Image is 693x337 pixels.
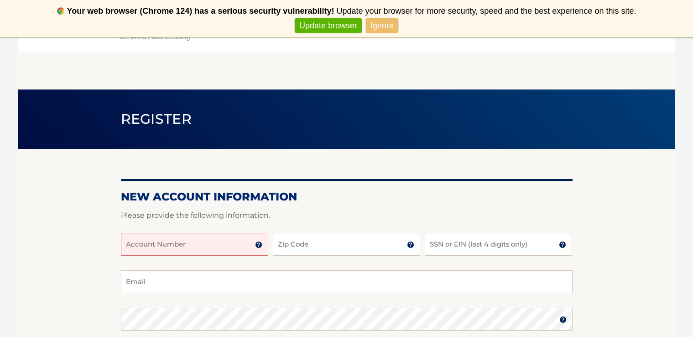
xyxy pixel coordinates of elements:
[559,316,567,323] img: tooltip.svg
[121,233,268,256] input: Account Number
[121,111,192,127] span: Register
[255,241,262,248] img: tooltip.svg
[121,209,573,222] p: Please provide the following information.
[559,241,566,248] img: tooltip.svg
[336,6,636,16] span: Update your browser for more security, speed and the best experience on this site.
[121,270,573,293] input: Email
[407,241,414,248] img: tooltip.svg
[295,18,362,33] a: Update browser
[67,6,334,16] b: Your web browser (Chrome 124) has a serious security vulnerability!
[425,233,572,256] input: SSN or EIN (last 4 digits only)
[121,190,573,204] h2: New Account Information
[273,233,420,256] input: Zip Code
[366,18,398,33] a: Ignore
